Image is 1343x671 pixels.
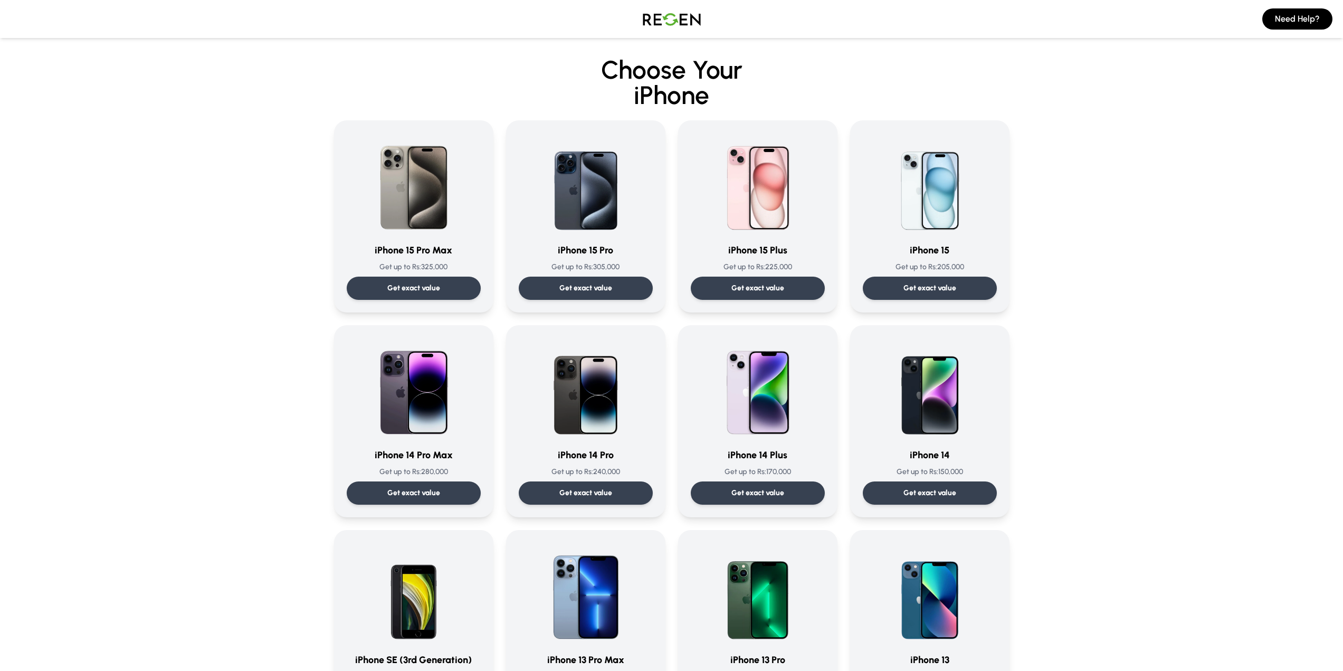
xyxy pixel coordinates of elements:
p: Get exact value [559,283,612,294]
button: Need Help? [1262,8,1332,30]
h3: iPhone 13 Pro Max [519,653,653,667]
p: Get up to Rs: 280,000 [347,467,481,477]
h3: iPhone 14 Pro Max [347,448,481,462]
img: iPhone 13 Pro [707,543,808,644]
p: Get exact value [731,488,784,498]
p: Get exact value [559,488,612,498]
span: iPhone [277,82,1066,108]
h3: iPhone 13 Pro [691,653,825,667]
p: Get exact value [731,283,784,294]
p: Get exact value [387,488,440,498]
img: iPhone 14 [879,338,980,439]
p: Get exact value [387,283,440,294]
img: iPhone 13 Pro Max [535,543,636,644]
h3: iPhone 13 [863,653,997,667]
p: Get up to Rs: 240,000 [519,467,653,477]
img: iPhone 14 Plus [707,338,808,439]
img: iPhone 15 Plus [707,133,808,234]
h3: iPhone 15 Plus [691,243,825,258]
img: iPhone 15 Pro [535,133,636,234]
h3: iPhone 15 Pro [519,243,653,258]
p: Get up to Rs: 205,000 [863,262,997,272]
p: Get up to Rs: 225,000 [691,262,825,272]
p: Get up to Rs: 325,000 [347,262,481,272]
h3: iPhone 14 Plus [691,448,825,462]
img: iPhone 15 [879,133,980,234]
h3: iPhone SE (3rd Generation) [347,653,481,667]
h3: iPhone 14 [863,448,997,462]
h3: iPhone 15 Pro Max [347,243,481,258]
h3: iPhone 15 [863,243,997,258]
p: Get up to Rs: 305,000 [519,262,653,272]
p: Get exact value [903,283,956,294]
p: Get exact value [903,488,956,498]
img: iPhone 13 [879,543,980,644]
p: Get up to Rs: 150,000 [863,467,997,477]
p: Get up to Rs: 170,000 [691,467,825,477]
img: iPhone 14 Pro Max [363,338,464,439]
img: iPhone 14 Pro [535,338,636,439]
h3: iPhone 14 Pro [519,448,653,462]
img: iPhone SE (3rd Generation) [363,543,464,644]
img: iPhone 15 Pro Max [363,133,464,234]
img: Logo [635,4,709,34]
span: Choose Your [601,54,742,85]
